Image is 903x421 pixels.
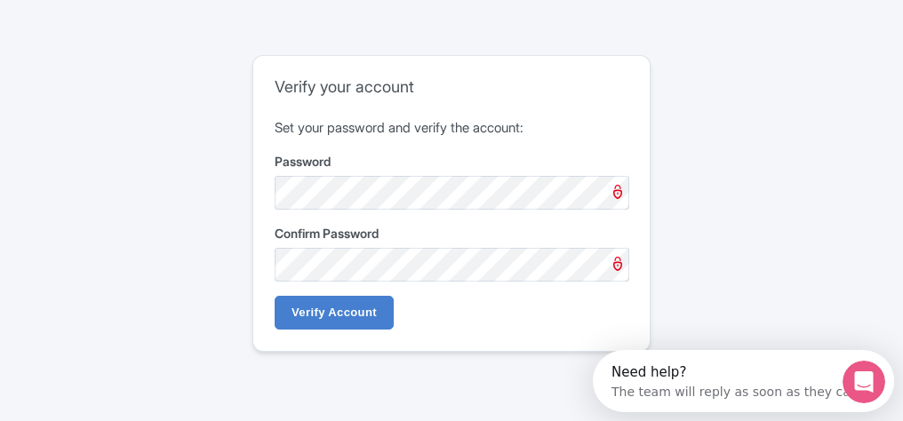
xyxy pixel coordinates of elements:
iframe: Intercom live chat discovery launcher [593,350,894,412]
p: Set your password and verify the account: [275,118,628,139]
div: Open Intercom Messenger [7,7,318,56]
h2: Verify your account [275,77,628,97]
iframe: Intercom live chat [843,361,885,403]
div: The team will reply as soon as they can [19,29,266,48]
input: Verify Account [275,296,394,330]
label: Password [275,152,628,171]
label: Confirm Password [275,224,628,242]
div: Need help? [19,15,266,29]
